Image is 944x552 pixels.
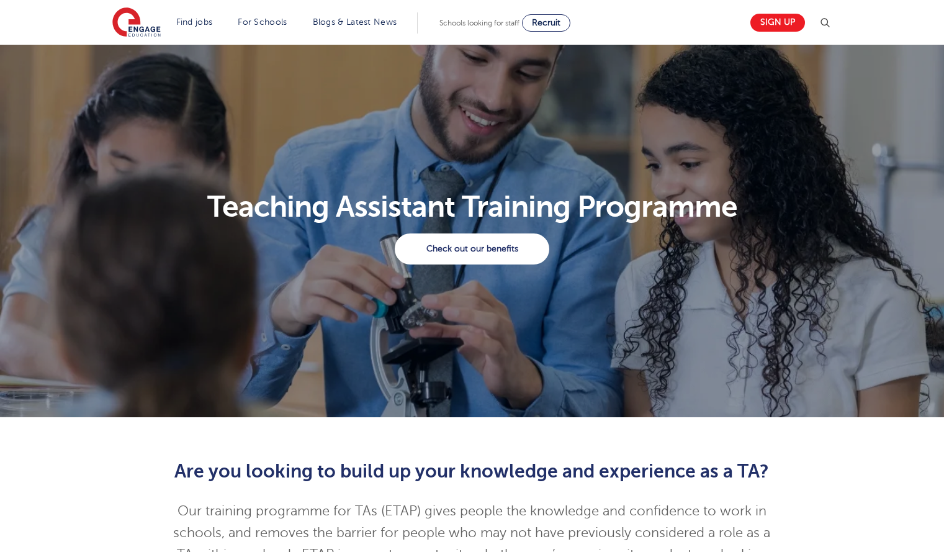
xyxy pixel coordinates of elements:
[522,14,570,32] a: Recruit
[439,19,519,27] span: Schools looking for staff
[313,17,397,27] a: Blogs & Latest News
[112,7,161,38] img: Engage Education
[532,18,560,27] span: Recruit
[105,192,839,222] h1: Teaching Assistant Training Programme
[238,17,287,27] a: For Schools
[750,14,805,32] a: Sign up
[176,17,213,27] a: Find jobs
[395,233,549,265] a: Check out our benefits
[174,461,769,482] span: Are you looking to build up your knowledge and experience as a TA?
